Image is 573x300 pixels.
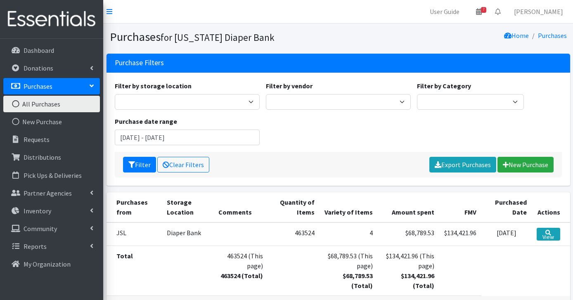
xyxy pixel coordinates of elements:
[24,242,47,250] p: Reports
[161,31,275,43] small: for [US_STATE] Diaper Bank
[115,130,260,145] input: January 1, 2011 - December 31, 2011
[481,222,532,246] td: [DATE]
[481,192,532,222] th: Purchased Date
[401,272,434,290] strong: $134,421.96 (Total)
[3,78,100,94] a: Purchases
[532,192,570,222] th: Actions
[268,222,320,246] td: 463524
[507,3,570,20] a: [PERSON_NAME]
[24,64,53,72] p: Donations
[3,60,100,76] a: Donations
[3,42,100,59] a: Dashboard
[3,203,100,219] a: Inventory
[162,192,213,222] th: Storage Location
[439,222,481,246] td: $134,421.96
[429,157,496,172] a: Export Purchases
[266,81,313,91] label: Filter by vendor
[3,167,100,184] a: Pick Ups & Deliveries
[115,81,192,91] label: Filter by storage location
[320,222,378,246] td: 4
[3,238,100,255] a: Reports
[497,157,554,172] a: New Purchase
[3,131,100,148] a: Requests
[24,171,82,180] p: Pick Ups & Deliveries
[116,252,133,260] strong: Total
[538,31,567,40] a: Purchases
[320,192,378,222] th: Variety of Items
[24,82,52,90] p: Purchases
[268,192,320,222] th: Quantity of Items
[537,228,560,241] a: View
[504,31,529,40] a: Home
[115,116,177,126] label: Purchase date range
[24,46,54,54] p: Dashboard
[115,59,164,67] h3: Purchase Filters
[343,272,373,290] strong: $68,789.53 (Total)
[24,224,57,233] p: Community
[24,189,72,197] p: Partner Agencies
[3,113,100,130] a: New Purchase
[220,272,263,280] strong: 463524 (Total)
[24,207,51,215] p: Inventory
[3,96,100,112] a: All Purchases
[213,192,268,222] th: Comments
[320,246,378,295] td: $68,789.53 (This page)
[378,192,439,222] th: Amount spent
[3,185,100,201] a: Partner Agencies
[24,135,50,144] p: Requests
[378,222,439,246] td: $68,789.53
[24,153,61,161] p: Distributions
[417,81,471,91] label: Filter by Category
[24,260,71,268] p: My Organization
[3,5,100,33] img: HumanEssentials
[107,222,162,246] td: JSL
[378,246,439,295] td: $134,421.96 (This page)
[3,149,100,165] a: Distributions
[3,220,100,237] a: Community
[439,192,481,222] th: FMV
[423,3,466,20] a: User Guide
[110,30,335,44] h1: Purchases
[469,3,488,20] a: 7
[123,157,156,172] button: Filter
[481,7,486,13] span: 7
[162,222,213,246] td: Diaper Bank
[107,192,162,222] th: Purchases from
[3,256,100,272] a: My Organization
[213,246,268,295] td: 463524 (This page)
[157,157,209,172] a: Clear Filters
